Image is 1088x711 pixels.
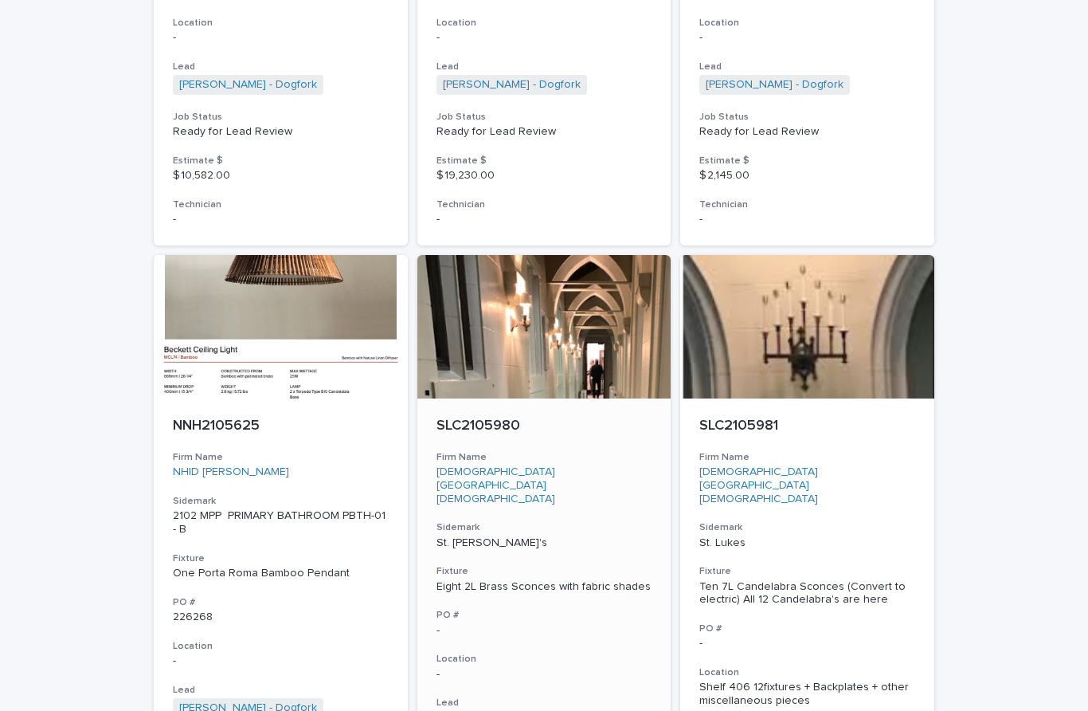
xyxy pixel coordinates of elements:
h3: Lead [436,61,652,73]
div: One Porta Roma Bamboo Pendant [173,567,389,580]
p: - [699,31,915,45]
p: Ready for Lead Review [173,125,389,139]
h3: Job Status [173,111,389,124]
p: 2102 MPP PRIMARY BATHROOM PBTH-01 - B [173,509,389,536]
h3: Fixture [699,565,915,578]
h3: PO # [173,596,389,609]
h3: Technician [699,198,915,211]
p: - [699,637,915,650]
h3: Technician [173,198,389,211]
p: SLC2105981 [699,418,915,435]
p: Ready for Lead Review [699,125,915,139]
h3: Estimate $ [436,155,652,167]
h3: Lead [173,61,389,73]
a: NHID [PERSON_NAME] [173,465,289,479]
p: - [436,31,652,45]
h3: Sidemark [699,521,915,534]
p: - [436,624,652,638]
h3: Firm Name [173,451,389,464]
p: - [173,31,389,45]
p: Ready for Lead Review [436,125,652,139]
h3: PO # [436,609,652,622]
h3: Job Status [436,111,652,124]
p: - [173,654,389,668]
h3: Location [173,17,389,29]
a: [PERSON_NAME] - Dogfork [443,78,581,92]
h3: Technician [436,198,652,211]
p: - [436,213,652,226]
a: [DEMOGRAPHIC_DATA][GEOGRAPHIC_DATA][DEMOGRAPHIC_DATA] [699,465,915,505]
p: SLC2105980 [436,418,652,435]
p: - [699,213,915,226]
h3: Estimate $ [173,155,389,167]
a: [PERSON_NAME] - Dogfork [179,78,317,92]
p: $ 10,582.00 [173,169,389,183]
p: $ 19,230.00 [436,169,652,183]
h3: Fixture [173,552,389,565]
p: - [436,668,652,682]
h3: Lead [436,697,652,709]
h3: Location [699,666,915,679]
h3: Lead [699,61,915,73]
h3: Lead [173,684,389,697]
div: Eight 2L Brass Sconces with fabric shades [436,580,652,594]
h3: Location [173,640,389,653]
h3: Fixture [436,565,652,578]
h3: PO # [699,623,915,635]
p: $ 2,145.00 [699,169,915,183]
p: NNH2105625 [173,418,389,435]
h3: Sidemark [173,495,389,508]
h3: Estimate $ [699,155,915,167]
p: Shelf 406 12fixtures + Backplates + other miscellaneous pieces [699,681,915,708]
p: St. Lukes [699,536,915,550]
h3: Job Status [699,111,915,124]
p: St. [PERSON_NAME]'s [436,536,652,550]
p: - [173,213,389,226]
a: [PERSON_NAME] - Dogfork [706,78,843,92]
h3: Firm Name [436,451,652,464]
h3: Firm Name [699,451,915,464]
p: 226268 [173,611,389,624]
h3: Sidemark [436,521,652,534]
a: [DEMOGRAPHIC_DATA][GEOGRAPHIC_DATA][DEMOGRAPHIC_DATA] [436,465,652,505]
h3: Location [699,17,915,29]
h3: Location [436,17,652,29]
h3: Location [436,653,652,666]
div: Ten 7L Candelabra Sconces (Convert to electric) All 12 Candelabra's are here [699,580,915,607]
